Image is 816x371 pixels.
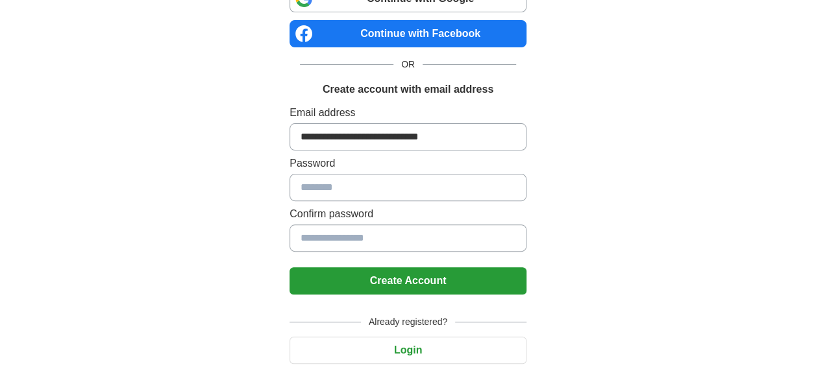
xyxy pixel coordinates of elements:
[290,337,526,364] button: Login
[290,20,526,47] a: Continue with Facebook
[323,82,493,97] h1: Create account with email address
[290,344,526,355] a: Login
[290,105,526,121] label: Email address
[290,156,526,171] label: Password
[361,315,455,329] span: Already registered?
[290,206,526,222] label: Confirm password
[290,267,526,294] button: Create Account
[393,58,423,71] span: OR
